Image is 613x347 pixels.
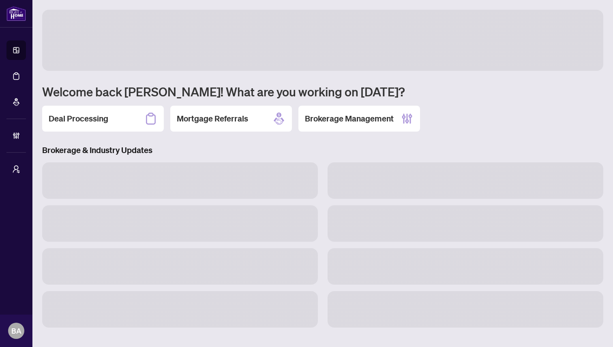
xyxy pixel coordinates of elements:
[12,165,20,173] span: user-switch
[305,113,394,124] h2: Brokerage Management
[6,6,26,21] img: logo
[49,113,108,124] h2: Deal Processing
[177,113,248,124] h2: Mortgage Referrals
[42,84,603,99] h1: Welcome back [PERSON_NAME]! What are you working on [DATE]?
[11,325,21,336] span: BA
[42,145,603,156] h3: Brokerage & Industry Updates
